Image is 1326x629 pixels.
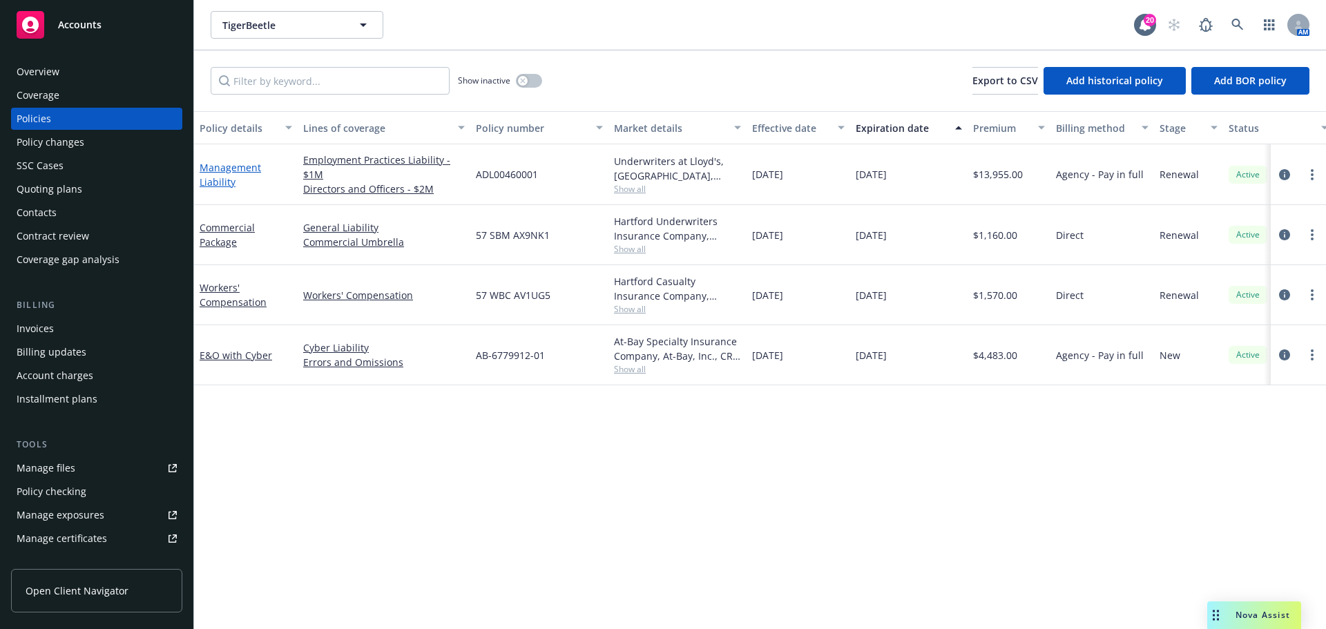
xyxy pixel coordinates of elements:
[856,348,887,362] span: [DATE]
[17,388,97,410] div: Installment plans
[850,111,968,144] button: Expiration date
[1050,111,1154,144] button: Billing method
[752,121,829,135] div: Effective date
[1304,226,1320,243] a: more
[17,318,54,340] div: Invoices
[17,61,59,83] div: Overview
[1160,167,1199,182] span: Renewal
[614,154,741,183] div: Underwriters at Lloyd's, [GEOGRAPHIC_DATA], [PERSON_NAME] of London, CRC Group
[752,288,783,302] span: [DATE]
[856,288,887,302] span: [DATE]
[303,235,465,249] a: Commercial Umbrella
[476,167,538,182] span: ADL00460001
[303,355,465,369] a: Errors and Omissions
[11,481,182,503] a: Policy checking
[1056,167,1144,182] span: Agency - Pay in full
[17,551,86,573] div: Manage claims
[1234,289,1262,301] span: Active
[17,249,119,271] div: Coverage gap analysis
[11,318,182,340] a: Invoices
[26,583,128,598] span: Open Client Navigator
[200,161,261,188] a: Management Liability
[614,334,741,363] div: At-Bay Specialty Insurance Company, At-Bay, Inc., CRC Group
[972,67,1038,95] button: Export to CSV
[856,121,947,135] div: Expiration date
[747,111,850,144] button: Effective date
[298,111,470,144] button: Lines of coverage
[17,504,104,526] div: Manage exposures
[973,167,1023,182] span: $13,955.00
[11,438,182,452] div: Tools
[973,288,1017,302] span: $1,570.00
[200,121,277,135] div: Policy details
[200,349,272,362] a: E&O with Cyber
[614,183,741,195] span: Show all
[614,274,741,303] div: Hartford Casualty Insurance Company, Hartford Insurance Group
[200,221,255,249] a: Commercial Package
[211,11,383,39] button: TigerBeetle
[1056,348,1144,362] span: Agency - Pay in full
[752,228,783,242] span: [DATE]
[17,365,93,387] div: Account charges
[303,288,465,302] a: Workers' Compensation
[11,6,182,44] a: Accounts
[11,108,182,130] a: Policies
[476,288,550,302] span: 57 WBC AV1UG5
[1256,11,1283,39] a: Switch app
[1304,287,1320,303] a: more
[614,214,741,243] div: Hartford Underwriters Insurance Company, Hartford Insurance Group
[856,167,887,182] span: [DATE]
[11,341,182,363] a: Billing updates
[17,481,86,503] div: Policy checking
[1236,609,1290,621] span: Nova Assist
[17,131,84,153] div: Policy changes
[17,341,86,363] div: Billing updates
[1192,11,1220,39] a: Report a Bug
[614,303,741,315] span: Show all
[1229,121,1313,135] div: Status
[1056,288,1084,302] span: Direct
[1191,67,1309,95] button: Add BOR policy
[17,108,51,130] div: Policies
[458,75,510,86] span: Show inactive
[17,155,64,177] div: SSC Cases
[1276,287,1293,303] a: circleInformation
[17,225,89,247] div: Contract review
[1160,121,1202,135] div: Stage
[1214,74,1287,87] span: Add BOR policy
[1066,74,1163,87] span: Add historical policy
[1160,228,1199,242] span: Renewal
[11,155,182,177] a: SSC Cases
[58,19,102,30] span: Accounts
[752,348,783,362] span: [DATE]
[972,74,1038,87] span: Export to CSV
[211,67,450,95] input: Filter by keyword...
[303,340,465,355] a: Cyber Liability
[1056,228,1084,242] span: Direct
[1234,229,1262,241] span: Active
[11,457,182,479] a: Manage files
[1276,166,1293,183] a: circleInformation
[614,363,741,375] span: Show all
[303,220,465,235] a: General Liability
[973,348,1017,362] span: $4,483.00
[614,243,741,255] span: Show all
[17,202,57,224] div: Contacts
[17,528,107,550] div: Manage certificates
[1234,168,1262,181] span: Active
[1160,348,1180,362] span: New
[1144,14,1156,26] div: 20
[222,18,342,32] span: TigerBeetle
[1160,288,1199,302] span: Renewal
[1160,11,1188,39] a: Start snowing
[1207,601,1301,629] button: Nova Assist
[1276,347,1293,363] a: circleInformation
[11,178,182,200] a: Quoting plans
[752,167,783,182] span: [DATE]
[11,131,182,153] a: Policy changes
[1304,347,1320,363] a: more
[11,225,182,247] a: Contract review
[17,84,59,106] div: Coverage
[856,228,887,242] span: [DATE]
[17,178,82,200] div: Quoting plans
